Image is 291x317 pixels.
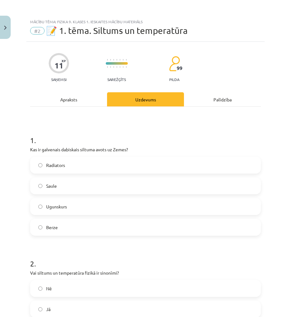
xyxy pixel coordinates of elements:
[169,56,180,72] img: students-c634bb4e5e11cddfef0936a35e636f08e4e9abd3cc4e673bd6f9a4125e45ecb1.svg
[55,61,63,70] div: 11
[126,59,127,61] img: icon-short-line-57e1e144782c952c97e751825c79c345078a6d821885a25fce030b3d8c18986b.svg
[46,162,65,169] span: Radiators
[110,59,111,61] img: icon-short-line-57e1e144782c952c97e751825c79c345078a6d821885a25fce030b3d8c18986b.svg
[177,65,182,71] span: 99
[30,125,261,144] h1: 1 .
[38,205,42,209] input: Ugunskurs
[107,59,108,61] img: icon-short-line-57e1e144782c952c97e751825c79c345078a6d821885a25fce030b3d8c18986b.svg
[46,224,58,231] span: Berze
[30,146,261,153] p: Kas ir galvenais dabiskais siltuma avots uz Zemes?
[113,66,114,68] img: icon-short-line-57e1e144782c952c97e751825c79c345078a6d821885a25fce030b3d8c18986b.svg
[30,27,45,35] span: #2
[169,77,179,82] p: pilda
[38,184,42,188] input: Saule
[46,306,51,313] span: Jā
[46,203,67,210] span: Ugunskurs
[123,59,123,61] img: icon-short-line-57e1e144782c952c97e751825c79c345078a6d821885a25fce030b3d8c18986b.svg
[46,285,52,292] span: Nē
[38,225,42,229] input: Berze
[30,270,261,276] p: Vai siltums un temperatūra fizikā ir sinonīmi?
[184,92,261,106] div: Palīdzība
[126,66,127,68] img: icon-short-line-57e1e144782c952c97e751825c79c345078a6d821885a25fce030b3d8c18986b.svg
[123,66,123,68] img: icon-short-line-57e1e144782c952c97e751825c79c345078a6d821885a25fce030b3d8c18986b.svg
[107,77,126,82] p: Sarežģīts
[30,248,261,268] h1: 2 .
[46,25,188,36] span: 📝 1. tēma. Siltums un temperatūra
[38,163,42,167] input: Radiators
[30,19,261,24] div: Mācību tēma: Fizika 9. klases 1. ieskaites mācību materiāls
[49,77,69,82] p: Saņemsi
[46,183,57,189] span: Saule
[113,59,114,61] img: icon-short-line-57e1e144782c952c97e751825c79c345078a6d821885a25fce030b3d8c18986b.svg
[62,59,66,62] span: XP
[30,92,107,106] div: Apraksts
[110,66,111,68] img: icon-short-line-57e1e144782c952c97e751825c79c345078a6d821885a25fce030b3d8c18986b.svg
[4,26,7,30] img: icon-close-lesson-0947bae3869378f0d4975bcd49f059093ad1ed9edebbc8119c70593378902aed.svg
[107,92,184,106] div: Uzdevums
[38,287,42,291] input: Nē
[107,66,108,68] img: icon-short-line-57e1e144782c952c97e751825c79c345078a6d821885a25fce030b3d8c18986b.svg
[38,307,42,311] input: Jā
